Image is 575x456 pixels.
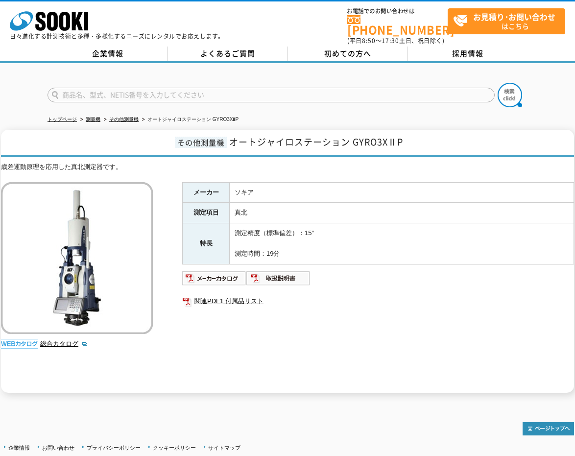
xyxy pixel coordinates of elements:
span: その他測量機 [175,137,227,148]
a: クッキーポリシー [153,445,196,451]
a: サイトマップ [208,445,240,451]
input: 商品名、型式、NETIS番号を入力してください [48,88,495,102]
a: 測量機 [86,117,100,122]
a: お問い合わせ [42,445,74,451]
a: 企業情報 [48,47,168,61]
span: はこちら [453,9,565,33]
img: webカタログ [1,339,38,349]
a: プライバシーポリシー [87,445,141,451]
p: 日々進化する計測技術と多種・多様化するニーズにレンタルでお応えします。 [10,33,224,39]
a: 企業情報 [8,445,30,451]
li: オートジャイロステーション GYRO3XⅡP [140,115,239,125]
a: よくあるご質問 [168,47,287,61]
a: 関連PDF1 付属品リスト [182,295,574,308]
td: 測定精度（標準偏差）：15″ 測定時間：19分 [230,223,574,264]
a: 総合カタログ [40,340,88,347]
img: トップページへ [523,422,574,435]
a: お見積り･お問い合わせはこちら [448,8,565,34]
a: 取扱説明書 [246,277,311,284]
strong: お見積り･お問い合わせ [473,11,555,23]
a: その他測量機 [109,117,139,122]
img: オートジャイロステーション GYRO3XⅡP [1,182,153,334]
a: トップページ [48,117,77,122]
img: btn_search.png [498,83,522,107]
img: 取扱説明書 [246,270,311,286]
a: [PHONE_NUMBER] [347,15,448,35]
td: 真北 [230,203,574,223]
th: メーカー [183,182,230,203]
span: 初めての方へ [324,48,371,59]
span: (平日 ～ 土日、祝日除く) [347,36,444,45]
a: 初めての方へ [287,47,407,61]
td: ソキア [230,182,574,203]
th: 測定項目 [183,203,230,223]
a: 採用情報 [407,47,527,61]
img: メーカーカタログ [182,270,246,286]
th: 特長 [183,223,230,264]
span: オートジャイロステーション GYRO3XⅡP [229,135,403,148]
span: 8:50 [362,36,376,45]
div: 歳差運動原理を応用した真北測定器です。 [1,162,574,172]
span: 17:30 [382,36,399,45]
a: メーカーカタログ [182,277,246,284]
span: お電話でのお問い合わせは [347,8,448,14]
